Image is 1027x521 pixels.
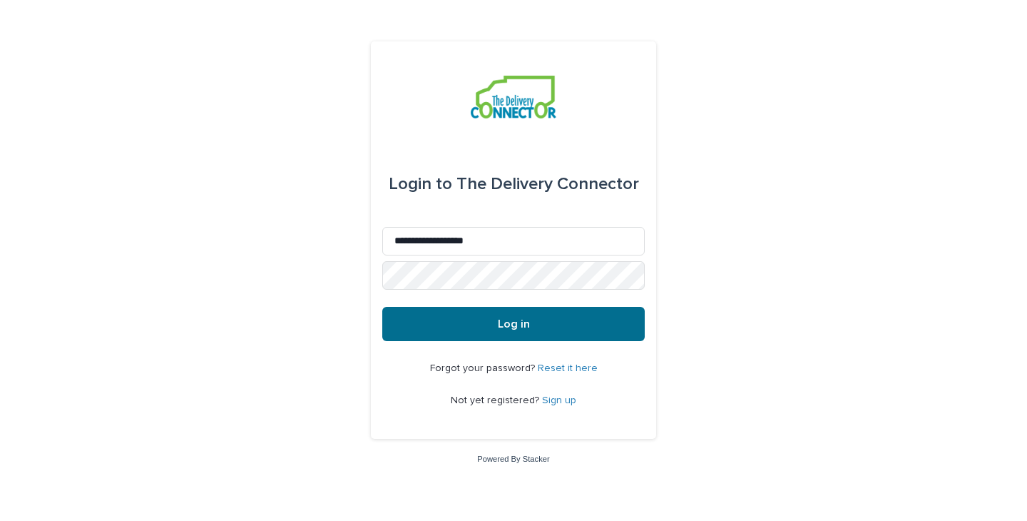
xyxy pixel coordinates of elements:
a: Powered By Stacker [477,455,549,463]
a: Sign up [542,395,576,405]
div: The Delivery Connector [389,164,639,204]
span: Login to [389,176,452,193]
span: Log in [498,318,530,330]
button: Log in [382,307,645,341]
img: aCWQmA6OSGG0Kwt8cj3c [471,76,556,118]
span: Forgot your password? [430,363,538,373]
a: Reset it here [538,363,598,373]
span: Not yet registered? [451,395,542,405]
